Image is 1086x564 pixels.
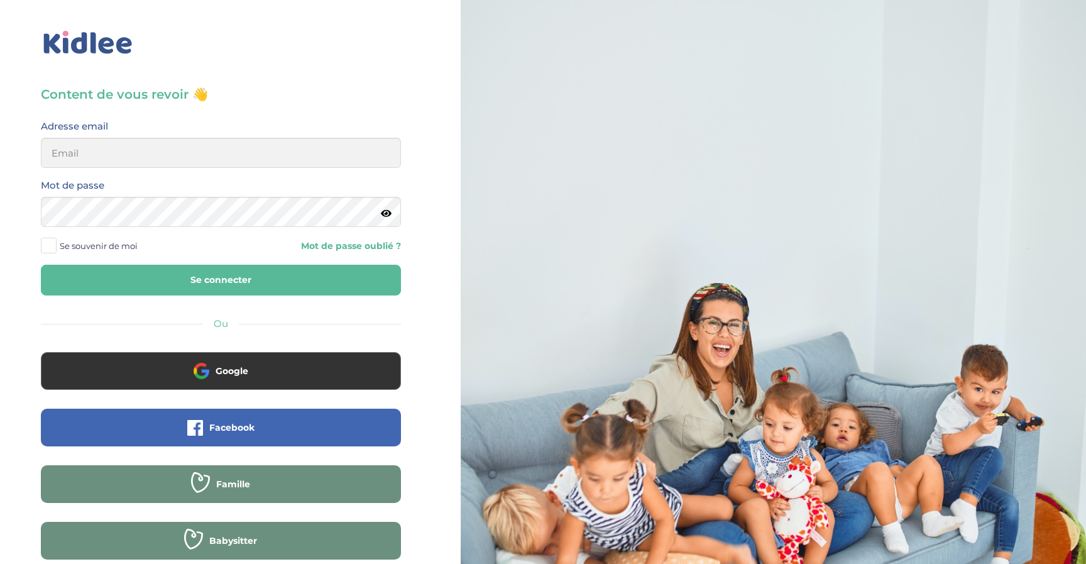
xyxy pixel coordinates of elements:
[41,86,401,103] h3: Content de vous revoir 👋
[187,420,203,436] img: facebook.png
[194,363,209,379] img: google.png
[41,465,401,503] button: Famille
[216,478,250,490] span: Famille
[41,138,401,168] input: Email
[41,265,401,296] button: Se connecter
[41,487,401,499] a: Famille
[230,240,400,252] a: Mot de passe oublié ?
[209,534,257,547] span: Babysitter
[41,409,401,446] button: Facebook
[41,522,401,560] button: Babysitter
[41,28,135,57] img: logo_kidlee_bleu
[41,177,104,194] label: Mot de passe
[41,373,401,385] a: Google
[41,430,401,442] a: Facebook
[41,543,401,555] a: Babysitter
[209,421,255,434] span: Facebook
[60,238,138,254] span: Se souvenir de moi
[41,352,401,390] button: Google
[41,118,108,135] label: Adresse email
[216,365,248,377] span: Google
[214,318,228,329] span: Ou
